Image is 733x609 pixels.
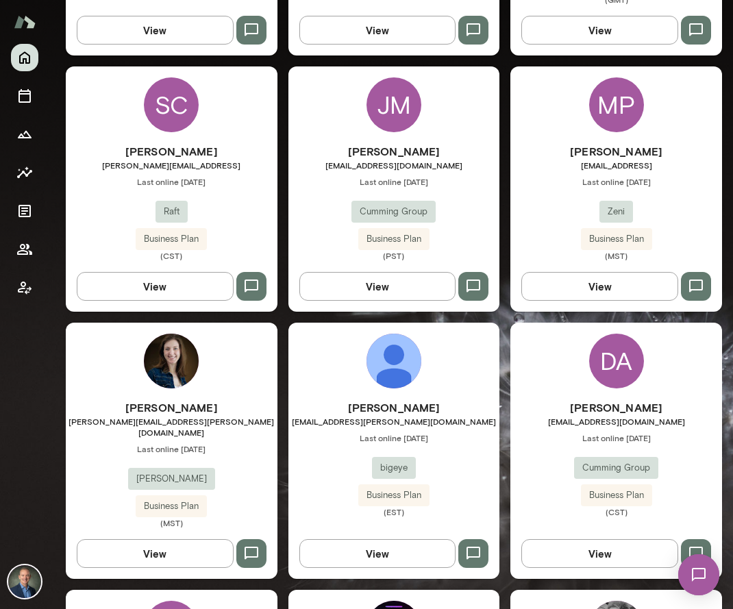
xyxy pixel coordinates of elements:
span: (MST) [66,517,277,528]
button: View [299,16,456,45]
button: Members [11,236,38,263]
button: View [299,272,456,301]
button: Insights [11,159,38,186]
button: Documents [11,197,38,225]
div: MP [589,77,644,132]
h6: [PERSON_NAME] [66,143,277,160]
span: [PERSON_NAME] [128,472,215,486]
img: Drew Stark [366,334,421,388]
div: JM [366,77,421,132]
span: [EMAIL_ADDRESS] [510,160,722,171]
button: View [299,539,456,568]
span: Business Plan [581,488,652,502]
span: Raft [156,205,188,219]
h6: [PERSON_NAME] [288,143,500,160]
button: Client app [11,274,38,301]
span: [EMAIL_ADDRESS][DOMAIN_NAME] [510,416,722,427]
span: (MST) [510,250,722,261]
span: Business Plan [136,232,207,246]
span: [PERSON_NAME][EMAIL_ADDRESS] [66,160,277,171]
img: Michael Alden [8,565,41,598]
span: (EST) [288,506,500,517]
button: Sessions [11,82,38,110]
span: [EMAIL_ADDRESS][DOMAIN_NAME] [288,160,500,171]
button: View [521,539,678,568]
h6: [PERSON_NAME] [510,143,722,160]
span: Last online [DATE] [288,432,500,443]
button: View [77,272,234,301]
span: Cumming Group [351,205,436,219]
span: (CST) [66,250,277,261]
span: Last online [DATE] [510,176,722,187]
span: [PERSON_NAME][EMAIL_ADDRESS][PERSON_NAME][DOMAIN_NAME] [66,416,277,438]
span: (PST) [288,250,500,261]
div: DA [589,334,644,388]
button: Home [11,44,38,71]
span: Business Plan [136,499,207,513]
span: (CST) [510,506,722,517]
span: bigeye [372,461,416,475]
button: View [77,539,234,568]
h6: [PERSON_NAME] [288,399,500,416]
span: Cumming Group [574,461,658,475]
button: View [521,272,678,301]
span: Last online [DATE] [66,176,277,187]
div: SC [144,77,199,132]
button: Growth Plan [11,121,38,148]
span: Business Plan [358,488,430,502]
button: View [77,16,234,45]
img: Anna Chilstedt [144,334,199,388]
span: Business Plan [581,232,652,246]
img: Mento [14,9,36,35]
h6: [PERSON_NAME] [510,399,722,416]
span: Last online [DATE] [288,176,500,187]
span: [EMAIL_ADDRESS][PERSON_NAME][DOMAIN_NAME] [288,416,500,427]
h6: [PERSON_NAME] [66,399,277,416]
button: View [521,16,678,45]
span: Zeni [599,205,633,219]
span: Last online [DATE] [66,443,277,454]
span: Last online [DATE] [510,432,722,443]
span: Business Plan [358,232,430,246]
